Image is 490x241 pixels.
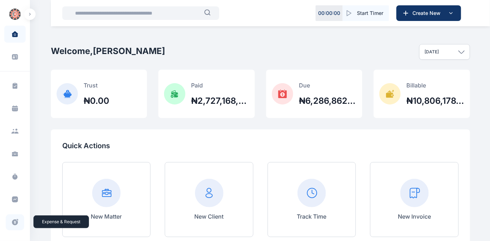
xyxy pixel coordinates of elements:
[299,81,357,90] p: Due
[51,45,165,57] h2: Welcome, [PERSON_NAME]
[62,141,459,151] p: Quick Actions
[425,49,439,55] p: [DATE]
[357,10,383,17] span: Start Timer
[191,95,249,107] h2: ₦2,727,168,572.39
[343,5,389,21] button: Start Timer
[406,95,464,107] h2: ₦10,806,178,661.19
[410,10,447,17] span: Create New
[91,212,122,221] p: New Matter
[396,5,461,21] button: Create New
[398,212,431,221] p: New Invoice
[297,212,327,221] p: Track Time
[84,81,109,90] p: Trust
[84,95,109,107] h2: ₦0.00
[195,212,224,221] p: New Client
[191,81,249,90] p: Paid
[318,10,340,17] p: 00 : 00 : 00
[299,95,357,107] h2: ₦6,286,862,611.12
[406,81,464,90] p: Billable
